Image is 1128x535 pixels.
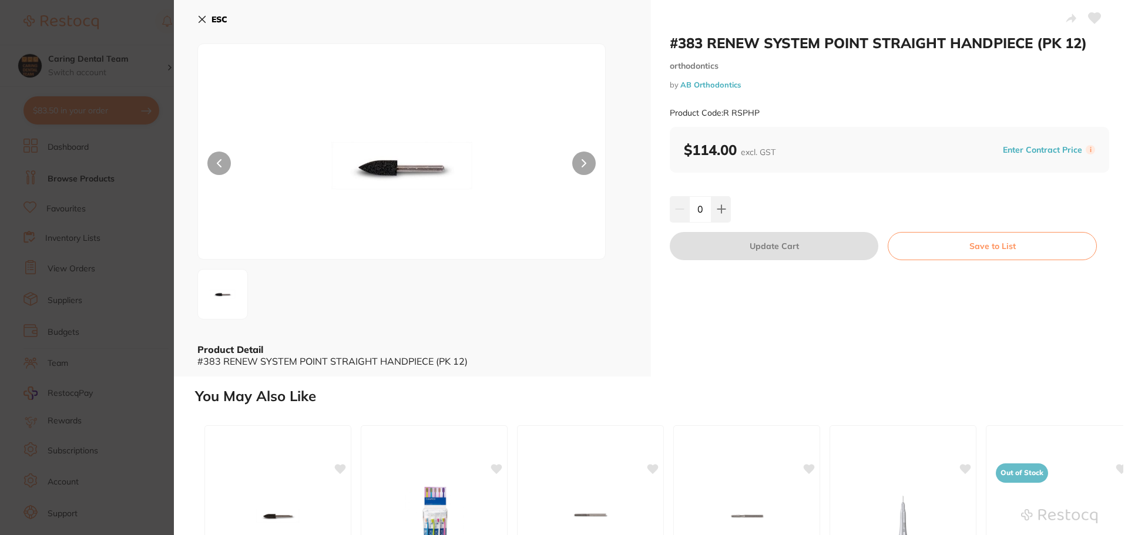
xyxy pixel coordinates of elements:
[197,356,627,366] div: #383 RENEW SYSTEM POINT STRAIGHT HANDPIECE (PK 12)
[1086,145,1095,154] label: i
[670,108,760,118] small: Product Code: R RSPHP
[670,61,1109,71] small: orthodontics
[670,80,1109,89] small: by
[670,34,1109,52] h2: #383 RENEW SYSTEM POINT STRAIGHT HANDPIECE (PK 12)
[197,344,263,355] b: Product Detail
[670,232,878,260] button: Update Cart
[684,141,775,159] b: $114.00
[211,14,227,25] b: ESC
[741,147,775,157] span: excl. GST
[202,273,244,315] img: c3AtMjB3ZWItanBn
[280,73,524,259] img: c3AtMjB3ZWItanBn
[888,232,1097,260] button: Save to List
[195,388,1123,405] h2: You May Also Like
[680,80,741,89] a: AB Orthodontics
[999,144,1086,156] button: Enter Contract Price
[197,9,227,29] button: ESC
[996,463,1048,483] span: Out of Stock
